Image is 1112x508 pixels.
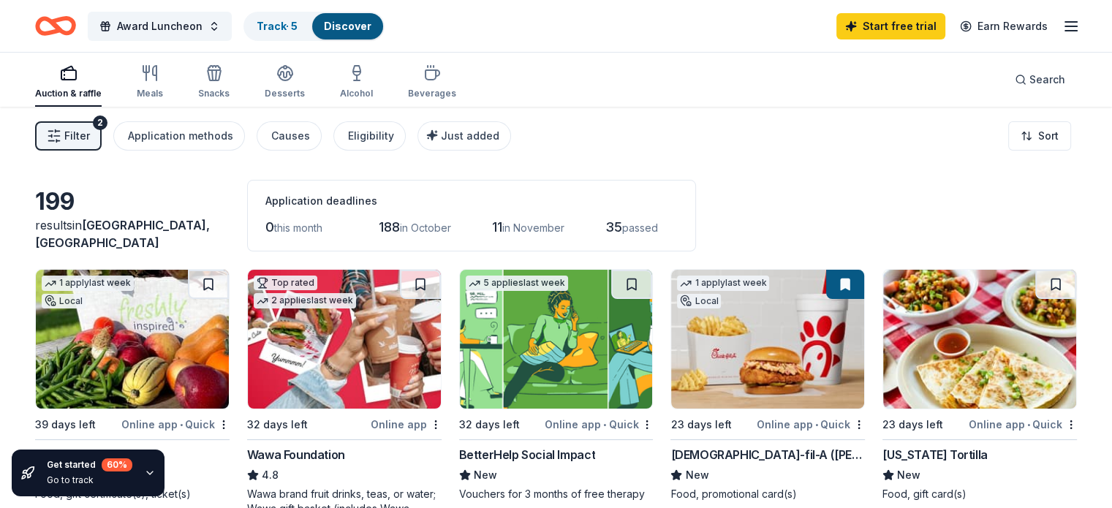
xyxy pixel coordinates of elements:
span: Just added [441,129,499,142]
img: Image for Alstede Farms [36,270,229,409]
img: Image for Chick-fil-A (Morris Plains) [671,270,864,409]
a: Discover [324,20,371,32]
a: Track· 5 [257,20,298,32]
div: 5 applies last week [466,276,568,291]
span: Sort [1038,127,1059,145]
img: Image for BetterHelp Social Impact [460,270,653,409]
div: Go to track [47,474,132,486]
div: Vouchers for 3 months of free therapy [459,487,654,501]
div: Desserts [265,88,305,99]
div: Online app Quick [545,415,653,433]
div: 23 days left [670,416,731,433]
div: Auction & raffle [35,88,102,99]
a: Earn Rewards [951,13,1056,39]
button: Auction & raffle [35,58,102,107]
span: 35 [605,219,622,235]
a: Home [35,9,76,43]
div: Online app Quick [757,415,865,433]
span: New [897,466,920,484]
button: Causes [257,121,322,151]
a: Start free trial [836,13,945,39]
button: Eligibility [333,121,406,151]
button: Meals [137,58,163,107]
div: Causes [271,127,310,145]
div: Wawa Foundation [247,446,345,463]
span: • [1027,419,1030,431]
span: New [474,466,497,484]
span: New [685,466,708,484]
a: Image for BetterHelp Social Impact5 applieslast week32 days leftOnline app•QuickBetterHelp Social... [459,269,654,501]
button: Application methods [113,121,245,151]
img: Image for California Tortilla [883,270,1076,409]
button: Desserts [265,58,305,107]
div: 23 days left [882,416,943,433]
button: Track· 5Discover [243,12,385,41]
a: Image for Alstede Farms1 applylast weekLocal39 days leftOnline app•QuickAlstede FarmsNewFood, gif... [35,269,230,501]
div: 2 applies last week [254,293,356,308]
span: • [603,419,606,431]
span: passed [622,221,658,234]
button: Search [1003,65,1077,94]
div: Meals [137,88,163,99]
div: [US_STATE] Tortilla [882,446,987,463]
span: 4.8 [262,466,279,484]
div: Application deadlines [265,192,678,210]
div: Local [42,294,86,308]
span: • [180,419,183,431]
span: in November [502,221,564,234]
span: 0 [265,219,274,235]
div: Online app [371,415,442,433]
button: Snacks [198,58,230,107]
span: this month [274,221,322,234]
div: Top rated [254,276,317,290]
div: 32 days left [459,416,520,433]
span: [GEOGRAPHIC_DATA], [GEOGRAPHIC_DATA] [35,218,210,250]
div: 1 apply last week [42,276,134,291]
span: 188 [379,219,400,235]
div: BetterHelp Social Impact [459,446,595,463]
button: Filter2 [35,121,102,151]
div: 39 days left [35,416,96,433]
button: Just added [417,121,511,151]
button: Award Luncheon [88,12,232,41]
button: Alcohol [340,58,373,107]
a: Image for Chick-fil-A (Morris Plains)1 applylast weekLocal23 days leftOnline app•Quick[DEMOGRAPHI... [670,269,865,501]
div: 2 [93,115,107,130]
div: Get started [47,458,132,471]
div: 199 [35,187,230,216]
div: results [35,216,230,251]
span: Search [1029,71,1065,88]
div: Beverages [408,88,456,99]
div: 1 apply last week [677,276,769,291]
button: Beverages [408,58,456,107]
div: Online app Quick [121,415,230,433]
span: • [815,419,818,431]
img: Image for Wawa Foundation [248,270,441,409]
a: Image for California Tortilla23 days leftOnline app•Quick[US_STATE] TortillaNewFood, gift card(s) [882,269,1077,501]
div: Local [677,294,721,308]
div: Food, promotional card(s) [670,487,865,501]
span: in [35,218,210,250]
div: Alcohol [340,88,373,99]
div: Food, gift card(s) [882,487,1077,501]
span: in October [400,221,451,234]
span: 11 [492,219,502,235]
div: 60 % [102,458,132,471]
div: Eligibility [348,127,394,145]
button: Sort [1008,121,1071,151]
div: Snacks [198,88,230,99]
div: 32 days left [247,416,308,433]
span: Filter [64,127,90,145]
div: Online app Quick [969,415,1077,433]
div: [DEMOGRAPHIC_DATA]-fil-A ([PERSON_NAME][GEOGRAPHIC_DATA]) [670,446,865,463]
span: Award Luncheon [117,18,203,35]
div: Application methods [128,127,233,145]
